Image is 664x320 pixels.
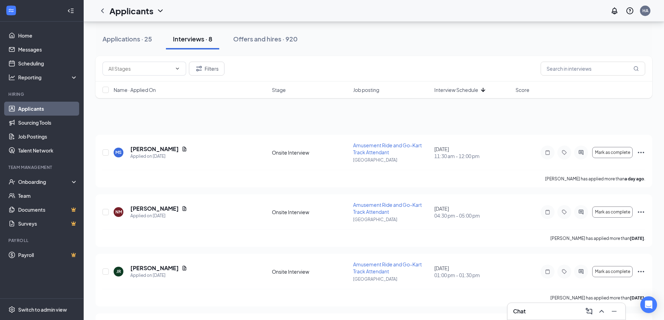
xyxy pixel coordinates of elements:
[353,157,430,163] p: [GEOGRAPHIC_DATA]
[610,7,619,15] svg: Notifications
[577,209,585,215] svg: ActiveChat
[585,307,593,315] svg: ComposeMessage
[560,269,568,274] svg: Tag
[541,62,645,76] input: Search in interviews
[434,146,511,159] div: [DATE]
[560,150,568,155] svg: Tag
[642,8,648,14] div: HA
[130,205,179,212] h5: [PERSON_NAME]
[67,7,74,14] svg: Collapse
[434,86,478,93] span: Interview Schedule
[353,86,379,93] span: Job posting
[592,147,633,158] button: Mark as complete
[18,203,78,217] a: DocumentsCrown
[272,209,349,216] div: Onsite Interview
[8,164,76,170] div: Team Management
[637,148,645,157] svg: Ellipses
[156,7,165,15] svg: ChevronDown
[633,66,639,71] svg: MagnifyingGlass
[577,269,585,274] svg: ActiveChat
[18,42,78,56] a: Messages
[516,86,529,93] span: Score
[195,64,203,73] svg: Filter
[550,235,645,241] p: [PERSON_NAME] has applied more than .
[434,205,511,219] div: [DATE]
[130,145,179,153] h5: [PERSON_NAME]
[8,306,15,313] svg: Settings
[597,307,606,315] svg: ChevronUp
[630,236,644,241] b: [DATE]
[8,7,15,14] svg: WorkstreamLogo
[630,295,644,301] b: [DATE]
[609,306,620,317] button: Minimize
[610,307,618,315] svg: Minimize
[592,206,633,218] button: Mark as complete
[583,306,595,317] button: ComposeMessage
[550,295,645,301] p: [PERSON_NAME] has applied more than .
[108,65,172,72] input: All Stages
[182,206,187,211] svg: Document
[595,269,630,274] span: Mark as complete
[434,265,511,279] div: [DATE]
[114,86,156,93] span: Name · Applied On
[353,261,422,274] span: Amusement Ride and Go-Kart Track Attendant
[130,272,187,279] div: Applied on [DATE]
[115,149,122,155] div: MS
[115,209,122,215] div: NM
[8,178,15,185] svg: UserCheck
[18,29,78,42] a: Home
[434,272,511,279] span: 01:00 pm - 01:30 pm
[18,217,78,231] a: SurveysCrown
[18,56,78,70] a: Scheduling
[233,34,298,43] div: Offers and hires · 920
[18,178,72,185] div: Onboarding
[18,102,78,116] a: Applicants
[130,212,187,219] div: Applied on [DATE]
[116,268,121,274] div: JR
[434,153,511,159] span: 11:30 am - 12:00 pm
[353,202,422,215] span: Amusement Ride and Go-Kart Track Attendant
[272,149,349,156] div: Onsite Interview
[18,189,78,203] a: Team
[577,150,585,155] svg: ActiveChat
[182,265,187,271] svg: Document
[189,62,224,76] button: Filter Filters
[637,208,645,216] svg: Ellipses
[18,306,67,313] div: Switch to admin view
[18,248,78,262] a: PayrollCrown
[353,276,430,282] p: [GEOGRAPHIC_DATA]
[130,264,179,272] h5: [PERSON_NAME]
[545,176,645,182] p: [PERSON_NAME] has applied more than .
[640,296,657,313] div: Open Intercom Messenger
[596,306,607,317] button: ChevronUp
[353,217,430,223] p: [GEOGRAPHIC_DATA]
[637,267,645,276] svg: Ellipses
[175,66,180,71] svg: ChevronDown
[8,237,76,243] div: Payroll
[98,7,107,15] svg: ChevronLeft
[8,74,15,81] svg: Analysis
[592,266,633,277] button: Mark as complete
[18,143,78,157] a: Talent Network
[8,91,76,97] div: Hiring
[18,116,78,130] a: Sourcing Tools
[626,7,634,15] svg: QuestionInfo
[560,209,568,215] svg: Tag
[543,269,552,274] svg: Note
[543,150,552,155] svg: Note
[434,212,511,219] span: 04:30 pm - 05:00 pm
[130,153,187,160] div: Applied on [DATE]
[513,307,526,315] h3: Chat
[595,210,630,214] span: Mark as complete
[272,268,349,275] div: Onsite Interview
[173,34,212,43] div: Interviews · 8
[102,34,152,43] div: Applications · 25
[182,146,187,152] svg: Document
[543,209,552,215] svg: Note
[479,86,487,94] svg: ArrowDown
[109,5,153,17] h1: Applicants
[625,176,644,181] b: a day ago
[353,142,422,155] span: Amusement Ride and Go-Kart Track Attendant
[272,86,286,93] span: Stage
